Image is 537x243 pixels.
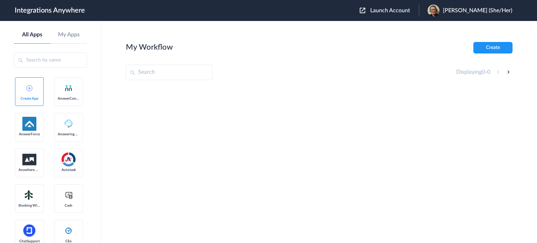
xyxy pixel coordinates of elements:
[14,52,87,68] input: Search by name
[482,69,485,75] span: 0
[62,152,76,166] img: autotask.png
[487,69,490,75] span: 0
[19,203,40,208] span: Booking Widget
[473,42,513,53] button: Create
[58,203,79,208] span: Cash
[58,97,79,101] span: AnswerConnect
[370,8,410,13] span: Launch Account
[64,227,73,235] img: clio-logo.svg
[22,117,36,131] img: af-app-logo.svg
[58,168,79,172] span: Autotask
[14,31,51,38] a: All Apps
[19,97,40,101] span: Create App
[51,31,87,38] a: My Apps
[22,154,36,165] img: aww.png
[22,224,36,238] img: chatsupport-icon.svg
[62,117,76,131] img: Answering_service.png
[64,191,73,199] img: cash-logo.svg
[126,65,213,80] input: Search
[126,43,173,52] h2: My Workflow
[26,85,33,91] img: add-icon.svg
[19,132,40,136] span: AnswerForce
[360,8,365,13] img: launch-acct-icon.svg
[15,6,85,15] h1: Integrations Anywhere
[58,132,79,136] span: Answering Service
[428,5,439,16] img: 0dcf920b-5abf-471e-b882-d3856b5df331.jpeg
[456,69,490,76] h4: Displaying -
[22,189,36,201] img: Setmore_Logo.svg
[64,84,73,92] img: answerconnect-logo.svg
[443,7,512,14] span: [PERSON_NAME] (She/Her)
[19,168,40,172] span: Anywhere Works
[360,7,419,14] button: Launch Account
